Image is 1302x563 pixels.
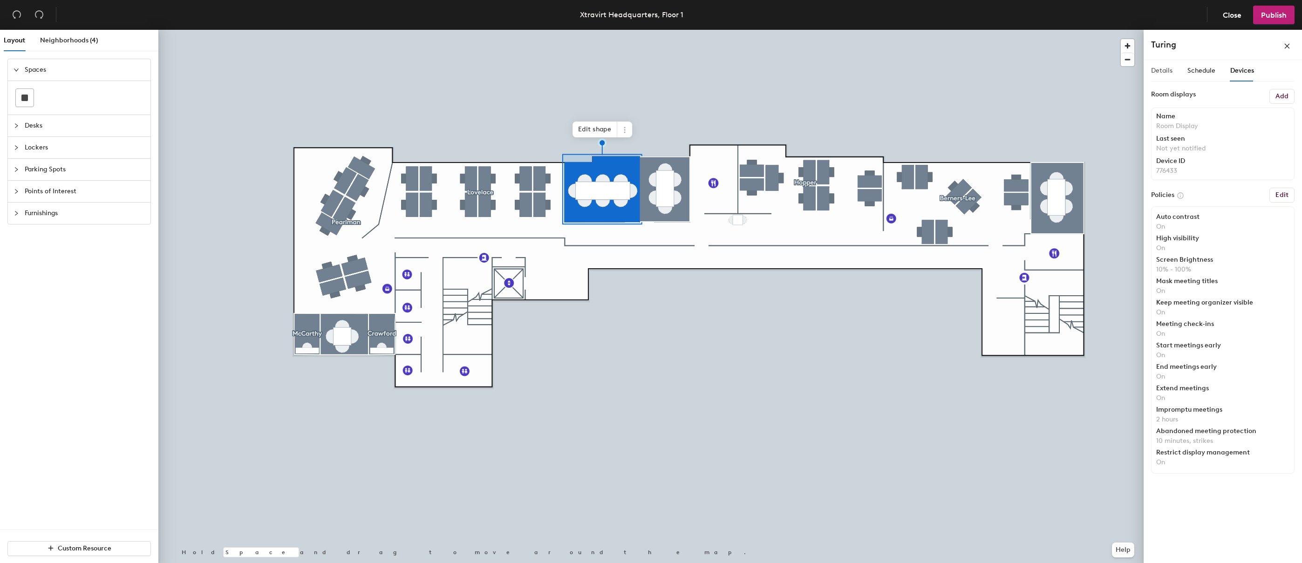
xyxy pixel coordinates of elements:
div: Last seen [1156,135,1289,142]
span: close [1284,43,1290,49]
div: Restrict display management [1156,449,1289,456]
button: Close [1215,6,1249,24]
div: Meeting check-ins [1156,320,1289,328]
button: Help [1112,543,1134,557]
span: Lockers [25,137,145,158]
span: Neighborhoods (4) [40,36,98,44]
div: Device ID [1156,157,1289,165]
span: Edit shape [573,122,617,137]
div: Screen Brightness [1156,256,1289,264]
p: On [1156,223,1289,231]
h6: Edit [1275,191,1288,199]
span: collapsed [14,145,19,150]
div: High visibility [1156,235,1289,242]
span: Layout [4,36,25,44]
span: Parking Spots [25,159,145,180]
span: Furnishings [25,203,145,224]
span: Desks [25,115,145,136]
div: Mask meeting titles [1156,278,1289,285]
span: Custom Resource [58,544,111,552]
p: Not yet notified [1156,144,1289,153]
button: Publish [1253,6,1295,24]
p: On [1156,287,1289,295]
div: Auto contrast [1156,213,1289,221]
button: Edit [1269,188,1295,203]
p: On [1156,308,1289,317]
div: Start meetings early [1156,342,1289,349]
label: Room displays [1151,89,1196,100]
span: collapsed [14,189,19,194]
div: Abandoned meeting protection [1156,427,1289,435]
span: Points of Interest [25,181,145,202]
div: Extend meetings [1156,385,1289,392]
button: Add [1269,89,1295,104]
div: Name [1156,113,1289,120]
h6: Add [1275,93,1288,100]
p: On [1156,394,1289,402]
p: 776433 [1156,167,1289,175]
p: 10% - 100% [1156,265,1289,274]
span: Close [1223,11,1241,20]
button: Undo (⌘ + Z) [7,6,26,24]
button: Custom Resource [7,541,151,556]
span: Spaces [25,59,145,81]
p: On [1156,244,1289,252]
span: Devices [1230,67,1254,75]
span: Publish [1261,11,1287,20]
div: End meetings early [1156,363,1289,371]
span: undo [12,10,21,19]
span: collapsed [14,167,19,172]
p: On [1156,330,1289,338]
span: expanded [14,67,19,73]
div: Impromptu meetings [1156,406,1289,414]
span: Schedule [1187,67,1215,75]
p: 2 hours [1156,415,1289,424]
span: collapsed [14,123,19,129]
p: 10 minutes, strikes [1156,437,1289,445]
p: On [1156,373,1289,381]
label: Policies [1151,191,1174,199]
span: Details [1151,67,1172,75]
p: On [1156,458,1289,467]
button: Redo (⌘ + ⇧ + Z) [30,6,48,24]
span: collapsed [14,210,19,216]
p: On [1156,351,1289,360]
div: Keep meeting organizer visible [1156,299,1289,306]
div: Xtravirt Headquarters, Floor 1 [580,9,683,20]
p: Room Display [1156,122,1289,130]
h4: Turing [1151,39,1176,51]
